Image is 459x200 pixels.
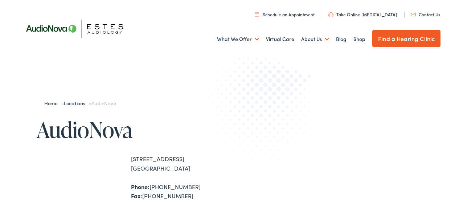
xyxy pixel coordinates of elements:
a: Locations [64,99,89,107]
a: What We Offer [217,26,259,53]
h1: AudioNova [37,118,230,142]
a: Take Online [MEDICAL_DATA] [328,11,397,17]
span: AudioNova [91,99,116,107]
strong: Phone: [131,183,149,191]
div: [STREET_ADDRESS] [GEOGRAPHIC_DATA] [131,154,230,173]
img: utility icon [255,12,259,17]
a: Home [44,99,61,107]
a: About Us [301,26,329,53]
a: Find a Hearing Clinic [372,30,440,47]
span: » » [44,99,116,107]
a: Virtual Care [266,26,294,53]
img: utility icon [328,12,333,17]
a: Schedule an Appointment [255,11,315,17]
a: Blog [336,26,347,53]
img: utility icon [411,13,416,16]
strong: Fax: [131,192,142,200]
a: Shop [353,26,365,53]
a: Contact Us [411,11,440,17]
